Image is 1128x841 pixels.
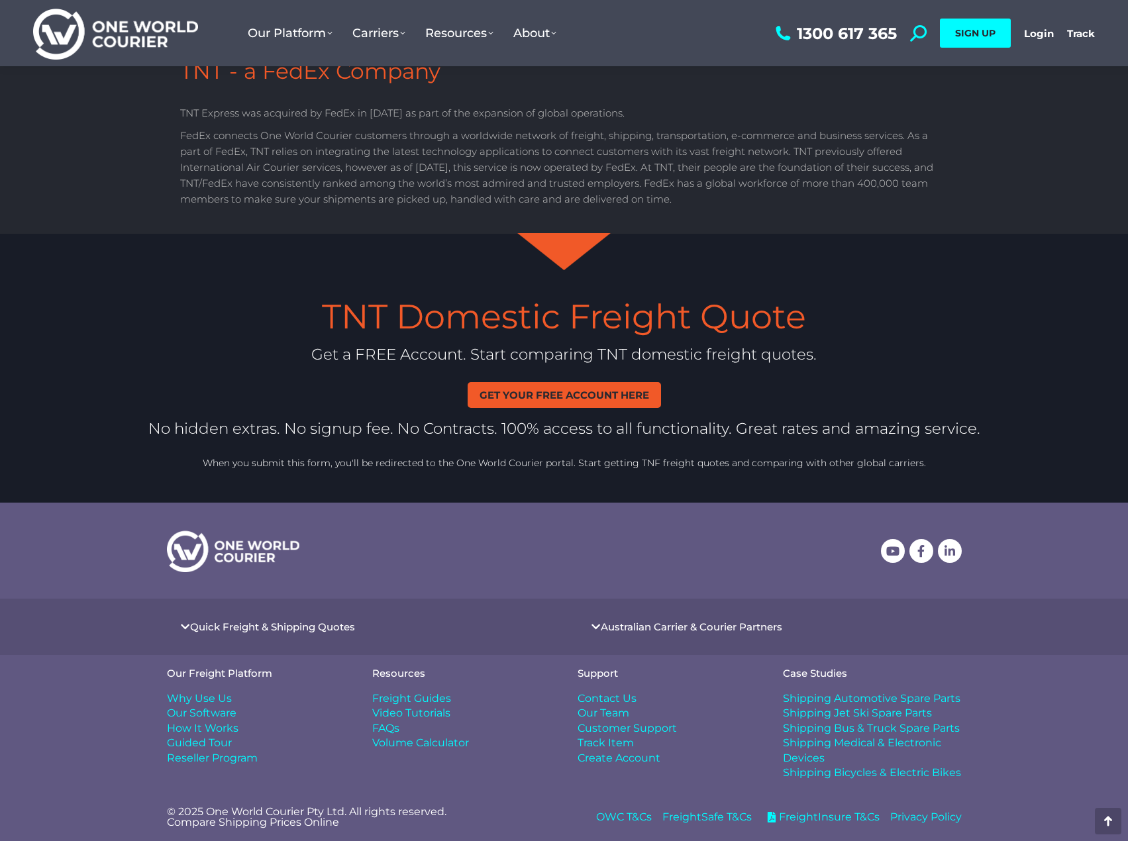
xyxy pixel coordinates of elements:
[783,691,960,706] span: Shipping Automotive Spare Parts
[372,668,551,678] h4: Resources
[180,128,949,207] p: FedEx connects One World Courier customers through a worldwide network of freight, shipping, tran...
[167,706,346,720] a: Our Software
[372,691,551,706] a: Freight Guides
[352,26,405,40] span: Carriers
[342,13,415,54] a: Carriers
[578,751,756,766] a: Create Account
[372,736,469,750] span: Volume Calculator
[783,691,962,706] a: Shipping Automotive Spare Parts
[662,810,752,824] a: FreightSafe T&Cs
[480,390,649,400] span: Get your free account here
[596,810,652,824] a: OWC T&Cs
[772,25,897,42] a: 1300 617 365
[372,706,450,720] span: Video Tutorials
[578,751,660,766] span: Create Account
[783,721,960,736] span: Shipping Bus & Truck Spare Parts
[513,26,556,40] span: About
[167,736,346,750] a: Guided Tour
[783,668,962,678] h4: Case Studies
[40,457,1088,469] h5: When you submit this form, you'll be redirected to the One World Courier portal. Start getting TN...
[578,736,634,750] span: Track Item
[372,721,551,736] a: FAQs
[372,706,551,720] a: Video Tutorials
[890,810,962,824] a: Privacy Policy
[955,27,996,39] span: SIGN UP
[190,622,355,632] a: Quick Freight & Shipping Quotes
[940,19,1011,48] a: SIGN UP
[783,736,962,766] a: Shipping Medical & Electronic Devices
[578,668,756,678] h4: Support
[783,766,962,780] a: Shipping Bicycles & Electric Bikes
[601,622,782,632] a: Australian Carrier & Courier Partners
[783,766,961,780] span: Shipping Bicycles & Electric Bikes
[783,706,962,720] a: Shipping Jet Ski Spare Parts
[372,721,399,736] span: FAQs
[762,810,880,824] a: FreightInsure T&Cs
[167,691,232,706] span: Why Use Us
[425,26,493,40] span: Resources
[167,691,346,706] a: Why Use Us
[578,721,756,736] a: Customer Support
[372,691,451,706] span: Freight Guides
[578,691,756,706] a: Contact Us
[180,105,949,121] p: TNT Express was acquired by FedEx in [DATE] as part of the expansion of global operations.
[167,751,346,766] a: Reseller Program
[415,13,503,54] a: Resources
[372,736,551,750] a: Volume Calculator
[180,60,949,82] h4: TNT - a FedEx Company
[167,668,346,678] h4: Our Freight Platform
[248,26,333,40] span: Our Platform
[33,7,198,60] img: One World Courier
[468,382,661,408] a: Get your free account here
[1024,27,1054,40] a: Login
[578,736,756,750] a: Track Item
[167,721,346,736] a: How It Works
[503,13,566,54] a: About
[167,706,236,720] span: Our Software
[783,721,962,736] a: Shipping Bus & Truck Spare Parts
[238,13,342,54] a: Our Platform
[776,810,880,824] span: FreightInsure T&Cs
[783,706,932,720] span: Shipping Jet Ski Spare Parts
[578,691,637,706] span: Contact Us
[167,751,258,766] span: Reseller Program
[167,807,551,828] p: © 2025 One World Courier Pty Ltd. All rights reserved. Compare Shipping Prices Online
[167,736,232,750] span: Guided Tour
[578,721,677,736] span: Customer Support
[167,721,238,736] span: How It Works
[1067,27,1095,40] a: Track
[578,706,756,720] a: Our Team
[578,706,629,720] span: Our Team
